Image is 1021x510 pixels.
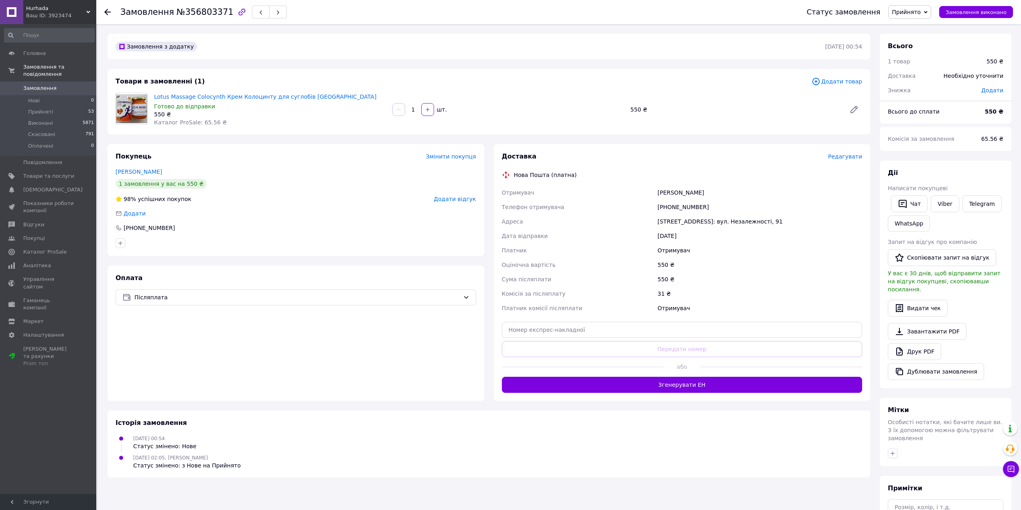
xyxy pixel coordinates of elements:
[502,262,556,268] span: Оціночна вартість
[891,195,928,212] button: Чат
[986,57,1003,65] div: 550 ₴
[154,103,215,110] span: Готово до відправки
[23,85,57,92] span: Замовлення
[91,142,94,150] span: 0
[116,195,191,203] div: успішних покупок
[981,87,1003,93] span: Додати
[502,322,863,338] input: Номер експрес-накладної
[888,58,910,65] span: 1 товар
[888,406,909,414] span: Мітки
[888,419,1002,441] span: Особисті нотатки, які бачите лише ви. З їх допомогою можна фільтрувати замовлення
[23,63,96,78] span: Замовлення та повідомлення
[656,301,864,315] div: Отримувач
[177,7,233,17] span: №356803371
[888,108,940,115] span: Всього до сплати
[656,229,864,243] div: [DATE]
[120,7,174,17] span: Замовлення
[23,159,62,166] span: Повідомлення
[154,119,227,126] span: Каталог ProSale: 65.56 ₴
[807,8,881,16] div: Статус замовлення
[23,331,64,339] span: Налаштування
[23,297,74,311] span: Гаманець компанії
[133,461,241,469] div: Статус змінено: з Нове на Прийнято
[656,200,864,214] div: [PHONE_NUMBER]
[656,286,864,301] div: 31 ₴
[434,196,476,202] span: Додати відгук
[435,106,448,114] div: шт.
[656,272,864,286] div: 550 ₴
[154,110,386,118] div: 550 ₴
[133,455,208,461] span: [DATE] 02:05, [PERSON_NAME]
[124,210,146,217] span: Додати
[83,120,94,127] span: 5871
[888,87,911,93] span: Знижка
[85,131,94,138] span: 791
[939,6,1013,18] button: Замовлення виконано
[812,77,862,86] span: Додати товар
[23,318,44,325] span: Маркет
[26,12,96,19] div: Ваш ID: 3923474
[888,270,1001,293] span: У вас є 30 днів, щоб відправити запит на відгук покупцеві, скопіювавши посилання.
[502,305,583,311] span: Платник комісії післяплати
[91,97,94,104] span: 0
[116,152,152,160] span: Покупець
[985,108,1003,115] b: 550 ₴
[23,186,83,193] span: [DEMOGRAPHIC_DATA]
[656,214,864,229] div: [STREET_ADDRESS]: вул. Незалежності, 91
[133,442,197,450] div: Статус змінено: Нове
[426,153,476,160] span: Змінити покупця
[133,436,165,441] span: [DATE] 00:54
[946,9,1007,15] span: Замовлення виконано
[888,239,977,245] span: Запит на відгук про компанію
[502,377,863,393] button: Згенерувати ЕН
[23,173,74,180] span: Товари та послуги
[656,185,864,200] div: [PERSON_NAME]
[888,42,913,50] span: Всього
[888,300,948,317] button: Видати чек
[23,345,74,368] span: [PERSON_NAME] та рахунки
[1003,461,1019,477] button: Чат з покупцем
[656,243,864,258] div: Отримувач
[888,73,915,79] span: Доставка
[502,233,548,239] span: Дата відправки
[28,108,53,116] span: Прийняті
[154,93,376,100] a: Lotus Massage Colocynth Крем Колоцинту для суглобів [GEOGRAPHIC_DATA]
[939,67,1008,85] div: Необхідно уточнити
[888,136,954,142] span: Комісія за замовлення
[888,323,966,340] a: Завантажити PDF
[116,169,162,175] a: [PERSON_NAME]
[23,248,67,256] span: Каталог ProSale
[664,363,700,371] span: або
[962,195,1002,212] a: Telegram
[656,258,864,272] div: 550 ₴
[888,185,948,191] span: Написати покупцеві
[888,249,996,266] button: Скопіювати запит на відгук
[502,189,534,196] span: Отримувач
[828,153,862,160] span: Редагувати
[88,108,94,116] span: 53
[124,196,136,202] span: 98%
[888,169,898,177] span: Дії
[825,43,862,50] time: [DATE] 00:54
[502,247,527,254] span: Платник
[502,152,537,160] span: Доставка
[931,195,959,212] a: Viber
[981,136,1003,142] span: 65.56 ₴
[23,262,51,269] span: Аналітика
[23,360,74,367] div: Prom топ
[116,419,187,427] span: Історія замовлення
[502,276,552,282] span: Сума післяплати
[892,9,921,15] span: Прийнято
[134,293,460,302] span: Післяплата
[888,363,984,380] button: Дублювати замовлення
[116,179,207,189] div: 1 замовлення у вас на 550 ₴
[116,77,205,85] span: Товари в замовленні (1)
[627,104,843,115] div: 550 ₴
[116,274,142,282] span: Оплата
[23,221,44,228] span: Відгуки
[502,204,564,210] span: Телефон отримувача
[116,94,147,124] img: Lotus Massage Colocynth Крем Колоцинту для суглобів Єгипет
[888,215,930,232] a: WhatsApp
[23,200,74,214] span: Показники роботи компанії
[512,171,579,179] div: Нова Пошта (платна)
